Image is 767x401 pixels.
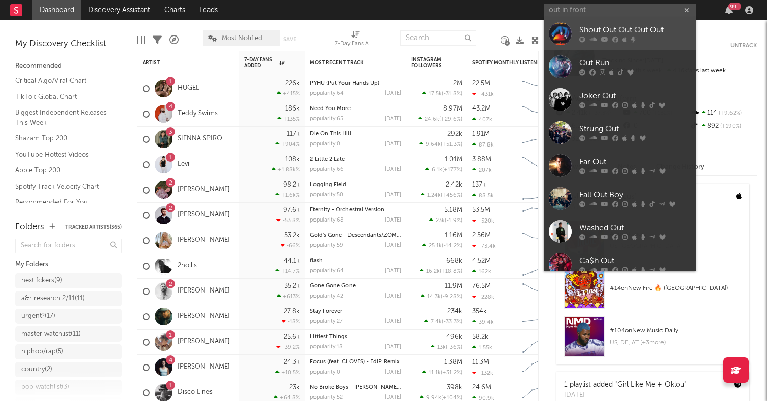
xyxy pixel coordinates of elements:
[447,384,462,391] div: 398k
[422,90,462,97] div: ( )
[310,217,344,223] div: popularity: 68
[425,117,439,122] span: 24.6k
[178,236,230,245] a: [PERSON_NAME]
[285,105,300,112] div: 186k
[610,324,742,337] div: # 104 on New Music Daily
[178,338,230,346] a: [PERSON_NAME]
[400,30,476,46] input: Search...
[178,363,230,372] a: [PERSON_NAME]
[15,38,122,50] div: My Discovery Checklist
[21,275,62,287] div: next fckers ( 9 )
[15,60,122,72] div: Recommended
[277,90,300,97] div: +415 %
[21,293,85,305] div: a&r research 2/11 ( 11 )
[544,83,696,116] a: Joker Out
[15,344,122,359] a: hiphop/rap(5)
[518,279,564,304] svg: Chart title
[310,157,401,162] div: 2 Little 2 Late
[429,217,462,224] div: ( )
[556,268,749,316] a: #14onNew Fire 🔥 ([GEOGRAPHIC_DATA])
[472,131,490,137] div: 1.91M
[178,110,218,118] a: Teddy Swims
[472,319,494,325] div: 39.4k
[284,283,300,289] div: 35.2k
[289,384,300,391] div: 23k
[277,293,300,300] div: +613 %
[443,319,461,325] span: -33.3 %
[441,117,461,122] span: +29.6 %
[385,116,401,122] div: [DATE]
[15,326,122,342] a: master watchlist(11)
[544,248,696,281] a: Ca$h Out
[310,309,342,314] a: Stay Forever
[310,395,343,400] div: popularity: 52
[310,192,343,198] div: popularity: 50
[472,192,494,199] div: 88.5k
[420,268,462,274] div: ( )
[689,120,757,133] div: 892
[281,242,300,249] div: -66 %
[730,41,757,51] button: Untrack
[426,142,441,148] span: 9.64k
[282,318,300,325] div: -18 %
[283,207,300,213] div: 97.6k
[426,269,440,274] span: 16.2k
[385,167,401,172] div: [DATE]
[472,384,491,391] div: 24.6M
[472,116,492,123] div: 407k
[518,76,564,101] svg: Chart title
[427,193,441,198] span: 1.24k
[472,370,493,376] div: -132k
[15,362,122,377] a: country(2)
[385,141,401,147] div: [DATE]
[310,182,401,188] div: Logging Field
[425,166,462,173] div: ( )
[444,359,462,366] div: 1.38M
[518,203,564,228] svg: Chart title
[310,283,401,289] div: Gone Gone Gone
[310,157,345,162] a: 2 Little 2 Late
[518,355,564,380] svg: Chart title
[178,186,230,194] a: [PERSON_NAME]
[472,60,548,66] div: Spotify Monthly Listeners
[446,181,462,188] div: 2.42k
[472,91,494,97] div: -431k
[335,38,375,50] div: 7-Day Fans Added (7-Day Fans Added)
[444,167,461,173] span: +177 %
[447,308,462,315] div: 234k
[178,135,222,143] a: SIENNA SPIRO
[15,380,122,395] a: pop watchlist(3)
[277,116,300,122] div: +135 %
[418,116,462,122] div: ( )
[385,344,401,350] div: [DATE]
[310,334,347,340] a: Littlest Things
[447,345,461,350] span: -36 %
[178,388,213,397] a: Disco Lines
[579,156,691,168] div: Far Out
[472,141,494,148] div: 87.8k
[275,268,300,274] div: +14.7 %
[21,346,63,358] div: hiphop/rap ( 5 )
[274,394,300,401] div: +64.8 %
[579,255,691,267] div: Ca$h Out
[178,211,230,220] a: [PERSON_NAME]
[441,269,461,274] span: +18.8 %
[310,106,401,112] div: Need You More
[385,370,401,375] div: [DATE]
[472,105,491,112] div: 43.2M
[445,283,462,289] div: 11.9M
[275,369,300,376] div: +10.5 %
[446,218,461,224] span: -1.9 %
[422,369,462,376] div: ( )
[284,258,300,264] div: 44.1k
[446,258,462,264] div: 668k
[310,141,340,147] div: popularity: 0
[518,253,564,279] svg: Chart title
[15,91,112,102] a: TikTok Global Chart
[443,91,461,97] span: -31.8 %
[564,390,686,400] div: [DATE]
[284,232,300,239] div: 53.2k
[443,243,461,249] span: -14.2 %
[442,294,461,300] span: -9.28 %
[579,123,691,135] div: Strung Out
